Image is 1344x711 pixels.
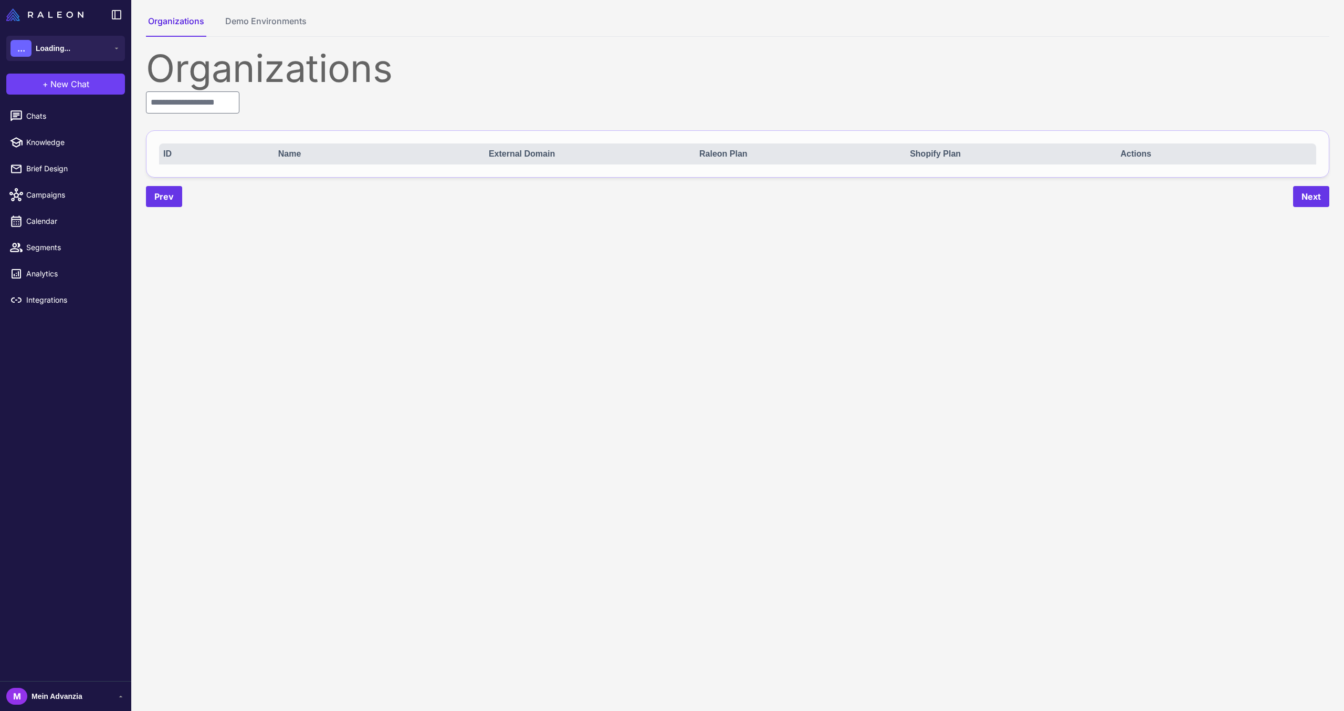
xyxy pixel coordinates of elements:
a: Brief Design [4,158,127,180]
span: Analytics [26,268,119,280]
span: + [43,78,48,90]
span: Brief Design [26,163,119,174]
button: Organizations [146,15,206,37]
span: Campaigns [26,189,119,201]
div: ... [10,40,31,57]
div: Raleon Plan [699,148,891,160]
a: Segments [4,236,127,259]
span: Segments [26,242,119,253]
img: Raleon Logo [6,8,83,21]
a: Calendar [4,210,127,232]
button: ...Loading... [6,36,125,61]
div: External Domain [489,148,680,160]
button: Prev [146,186,182,207]
button: Next [1293,186,1329,207]
a: Campaigns [4,184,127,206]
div: Actions [1120,148,1312,160]
a: Raleon Logo [6,8,88,21]
span: Loading... [36,43,70,54]
div: Organizations [146,49,1329,87]
a: Chats [4,105,127,127]
span: Calendar [26,215,119,227]
span: Integrations [26,294,119,306]
div: M [6,688,27,705]
button: +New Chat [6,74,125,95]
a: Analytics [4,263,127,285]
div: ID [163,148,259,160]
div: Shopify Plan [910,148,1101,160]
span: Chats [26,110,119,122]
a: Knowledge [4,131,127,153]
div: Name [278,148,470,160]
span: Mein Advanzia [31,691,82,702]
span: Knowledge [26,137,119,148]
button: Demo Environments [223,15,309,37]
span: New Chat [50,78,89,90]
a: Integrations [4,289,127,311]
